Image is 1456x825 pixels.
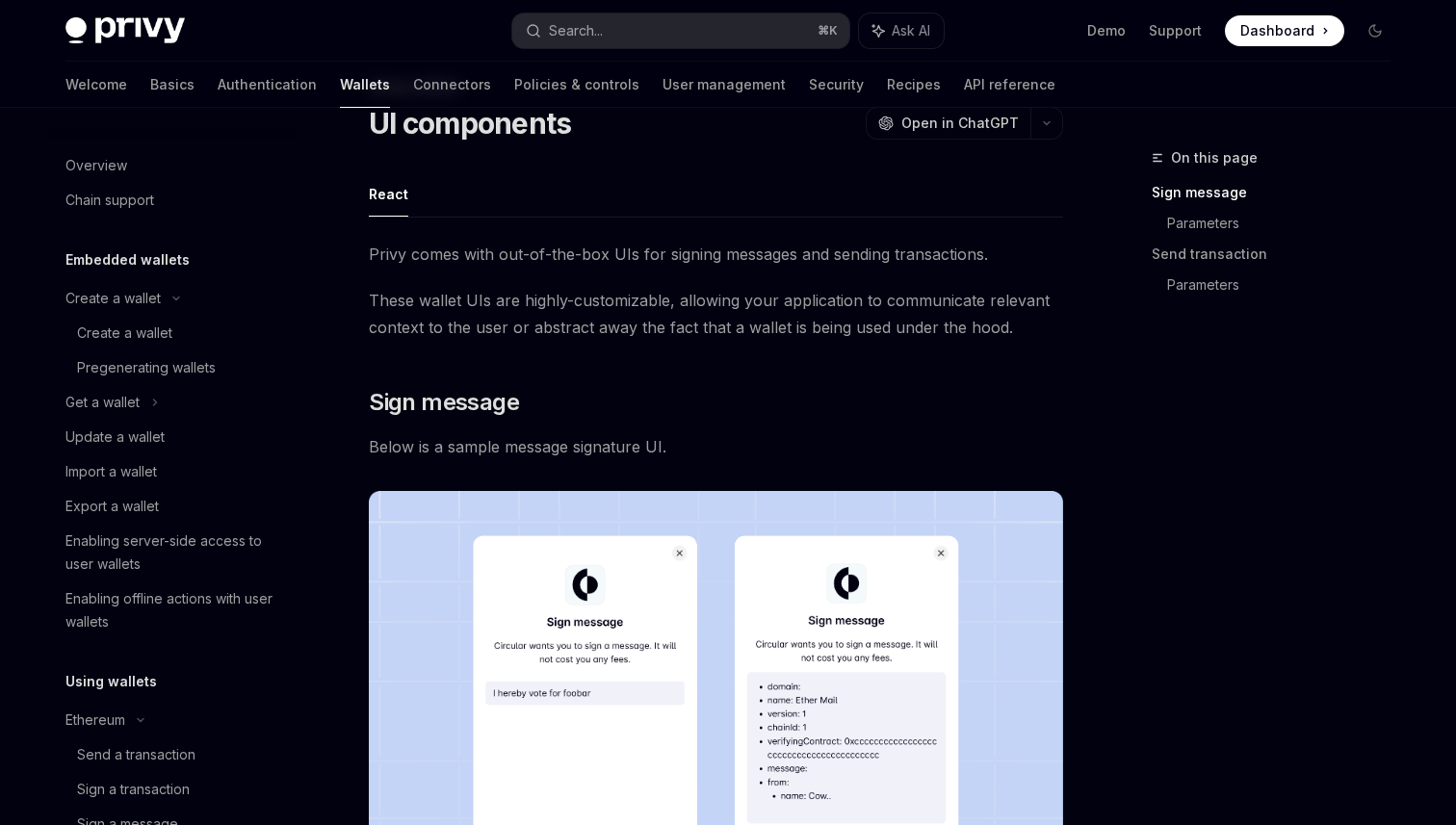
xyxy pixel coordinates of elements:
h5: Embedded wallets [65,248,190,271]
a: Send transaction [1152,239,1406,270]
span: Ask AI [892,21,930,40]
div: Sign a transaction [77,778,190,801]
a: Overview [50,148,297,183]
button: Ask AI [859,13,944,48]
a: Chain support [50,183,297,218]
a: Support [1149,21,1202,40]
a: Basics [150,62,195,108]
img: dark logo [65,17,185,44]
a: Enabling offline actions with user wallets [50,581,297,639]
a: Recipes [887,62,941,108]
div: Enabling server-side access to user wallets [65,529,285,576]
a: Parameters [1167,270,1406,300]
div: Overview [65,154,127,177]
div: Create a wallet [77,322,172,345]
a: Authentication [218,62,317,108]
a: Create a wallet [50,316,297,350]
a: User management [663,62,786,108]
span: Dashboard [1240,21,1314,40]
a: Send a transaction [50,737,297,772]
a: Sign message [1152,177,1406,208]
a: Sign a transaction [50,772,297,807]
div: Create a wallet [65,287,161,310]
div: Get a wallet [65,391,140,414]
h5: Using wallets [65,670,157,693]
div: Send a transaction [77,743,195,766]
div: Update a wallet [65,425,165,449]
a: Dashboard [1225,15,1344,46]
a: Export a wallet [50,489,297,524]
button: Search...⌘K [512,13,849,48]
span: Open in ChatGPT [901,114,1019,133]
a: Policies & controls [514,62,639,108]
a: Parameters [1167,208,1406,239]
a: Enabling server-side access to user wallets [50,524,297,581]
a: Security [809,62,864,108]
div: Enabling offline actions with user wallets [65,587,285,633]
span: On this page [1171,146,1258,169]
a: Welcome [65,62,127,108]
button: React [369,171,408,217]
div: Pregenerating wallets [77,356,216,379]
span: Below is a sample message signature UI. [369,433,1063,460]
h1: UI components [369,106,571,141]
div: Import a wallet [65,460,157,483]
a: Update a wallet [50,420,297,454]
a: API reference [964,62,1055,108]
button: Toggle dark mode [1360,15,1391,46]
div: Search... [549,19,603,42]
a: Connectors [413,62,491,108]
a: Import a wallet [50,454,297,489]
a: Pregenerating wallets [50,350,297,385]
div: Chain support [65,189,154,212]
span: Privy comes with out-of-the-box UIs for signing messages and sending transactions. [369,241,1063,268]
div: Export a wallet [65,495,159,518]
a: Demo [1087,21,1126,40]
a: Wallets [340,62,390,108]
span: Sign message [369,387,519,418]
span: ⌘ K [818,23,838,39]
div: Ethereum [65,709,125,732]
span: These wallet UIs are highly-customizable, allowing your application to communicate relevant conte... [369,287,1063,341]
button: Open in ChatGPT [866,107,1030,140]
